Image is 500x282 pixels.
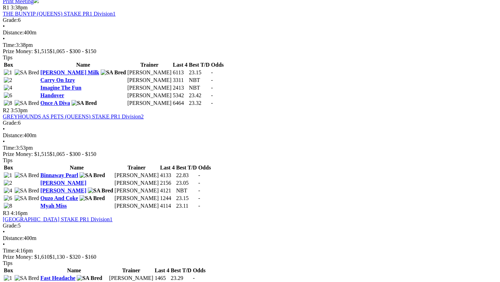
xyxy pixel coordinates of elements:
img: SA Bred [15,275,39,281]
span: - [198,172,200,178]
a: Fast Headache [40,275,75,281]
span: - [211,92,213,98]
div: 4:16pm [3,248,497,254]
td: 6464 [173,100,188,107]
td: 4114 [160,202,175,209]
a: Ouzo And Coke [40,195,78,201]
img: SA Bred [15,100,39,106]
span: Distance: [3,132,24,138]
span: • [3,36,5,42]
td: 5342 [173,92,188,99]
span: Tips [3,55,12,60]
div: 400m [3,132,497,139]
a: [PERSON_NAME] [40,180,86,186]
td: [PERSON_NAME] [109,275,153,282]
span: 3:38pm [11,5,28,10]
th: Best T/D [170,267,192,274]
td: 1465 [154,275,169,282]
span: • [3,139,5,144]
div: Prize Money: $1,610 [3,254,497,260]
img: SA Bred [72,100,97,106]
td: [PERSON_NAME] [127,69,172,76]
span: Grade: [3,17,18,23]
span: Distance: [3,30,24,35]
img: SA Bred [77,275,102,281]
span: Tips [3,157,12,163]
img: 6 [4,92,12,99]
span: • [3,23,5,29]
img: 4 [4,188,12,194]
th: Name [40,267,108,274]
div: 400m [3,235,497,241]
a: [GEOGRAPHIC_DATA] STAKE PR1 Division1 [3,216,112,222]
td: 2413 [173,84,188,91]
td: [PERSON_NAME] [127,100,172,107]
td: 23.15 [176,195,197,202]
span: - [211,77,213,83]
td: 23.29 [170,275,192,282]
th: Best T/D [176,164,197,171]
a: [PERSON_NAME] [40,188,86,193]
td: 4133 [160,172,175,179]
img: 6 [4,195,12,201]
a: [PERSON_NAME] Milk [40,69,99,75]
img: SA Bred [15,188,39,194]
div: 6 [3,17,497,23]
span: - [198,188,200,193]
img: 4 [4,85,12,91]
span: Box [4,62,13,68]
span: Box [4,267,13,273]
a: THE BUNYIP (QUEENS) STAKE PR1 Division1 [3,11,116,17]
span: Grade: [3,120,18,126]
td: 6113 [173,69,188,76]
td: NBT [189,77,210,84]
td: 23.42 [189,92,210,99]
span: • [3,241,5,247]
img: 2 [4,77,12,83]
span: $1,065 - $300 - $150 [50,48,97,54]
td: 23.15 [189,69,210,76]
img: 8 [4,203,12,209]
img: SA Bred [80,172,105,179]
img: 8 [4,100,12,106]
th: Last 4 [173,61,188,68]
span: • [3,229,5,235]
span: • [3,126,5,132]
span: $1,065 - $300 - $150 [50,151,97,157]
th: Last 4 [154,267,169,274]
div: 3:53pm [3,145,497,151]
span: R1 [3,5,9,10]
span: - [198,180,200,186]
img: 2 [4,180,12,186]
span: Grade: [3,223,18,229]
td: [PERSON_NAME] [114,180,159,186]
div: 400m [3,30,497,36]
th: Trainer [127,61,172,68]
span: 3:53pm [11,107,28,113]
a: Myah Miss [40,203,67,209]
span: - [193,275,194,281]
a: Once A Diva [40,100,70,106]
div: 5 [3,223,497,229]
td: NBT [189,84,210,91]
td: 4121 [160,187,175,194]
th: Odds [211,61,224,68]
td: 23.11 [176,202,197,209]
span: 4:16pm [11,210,28,216]
span: Box [4,165,13,171]
div: Prize Money: $1,515 [3,48,497,55]
td: [PERSON_NAME] [114,195,159,202]
img: 1 [4,275,12,281]
img: SA Bred [15,195,39,201]
td: 22.83 [176,172,197,179]
th: Odds [198,164,211,171]
th: Best T/D [189,61,210,68]
td: 3311 [173,77,188,84]
span: R3 [3,210,9,216]
img: SA Bred [101,69,126,76]
a: Carry On Izzy [40,77,75,83]
td: NBT [176,187,197,194]
span: - [211,69,213,75]
th: Trainer [109,267,153,274]
span: Time: [3,248,16,254]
